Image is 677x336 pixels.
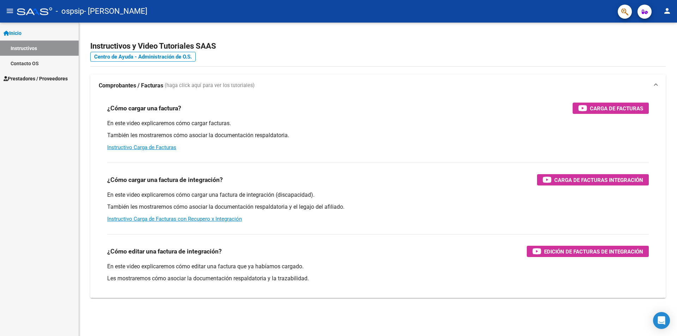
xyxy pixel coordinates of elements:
p: También les mostraremos cómo asociar la documentación respaldatoria y el legajo del afiliado. [107,203,649,211]
button: Carga de Facturas Integración [537,174,649,185]
a: Instructivo Carga de Facturas con Recupero x Integración [107,216,242,222]
p: En este video explicaremos cómo editar una factura que ya habíamos cargado. [107,263,649,270]
button: Carga de Facturas [573,103,649,114]
h3: ¿Cómo editar una factura de integración? [107,246,222,256]
span: (haga click aquí para ver los tutoriales) [165,82,255,90]
div: Comprobantes / Facturas (haga click aquí para ver los tutoriales) [90,97,666,298]
p: En este video explicaremos cómo cargar una factura de integración (discapacidad). [107,191,649,199]
span: Carga de Facturas [590,104,643,113]
p: En este video explicaremos cómo cargar facturas. [107,120,649,127]
mat-icon: menu [6,7,14,15]
button: Edición de Facturas de integración [527,246,649,257]
span: Prestadores / Proveedores [4,75,68,83]
a: Centro de Ayuda - Administración de O.S. [90,52,196,62]
strong: Comprobantes / Facturas [99,82,163,90]
mat-icon: person [663,7,671,15]
span: - ospsip [56,4,84,19]
span: - [PERSON_NAME] [84,4,147,19]
div: Open Intercom Messenger [653,312,670,329]
span: Edición de Facturas de integración [544,247,643,256]
span: Inicio [4,29,22,37]
p: También les mostraremos cómo asociar la documentación respaldatoria. [107,132,649,139]
h2: Instructivos y Video Tutoriales SAAS [90,39,666,53]
a: Instructivo Carga de Facturas [107,144,176,151]
h3: ¿Cómo cargar una factura? [107,103,181,113]
p: Les mostraremos cómo asociar la documentación respaldatoria y la trazabilidad. [107,275,649,282]
mat-expansion-panel-header: Comprobantes / Facturas (haga click aquí para ver los tutoriales) [90,74,666,97]
span: Carga de Facturas Integración [554,176,643,184]
h3: ¿Cómo cargar una factura de integración? [107,175,223,185]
